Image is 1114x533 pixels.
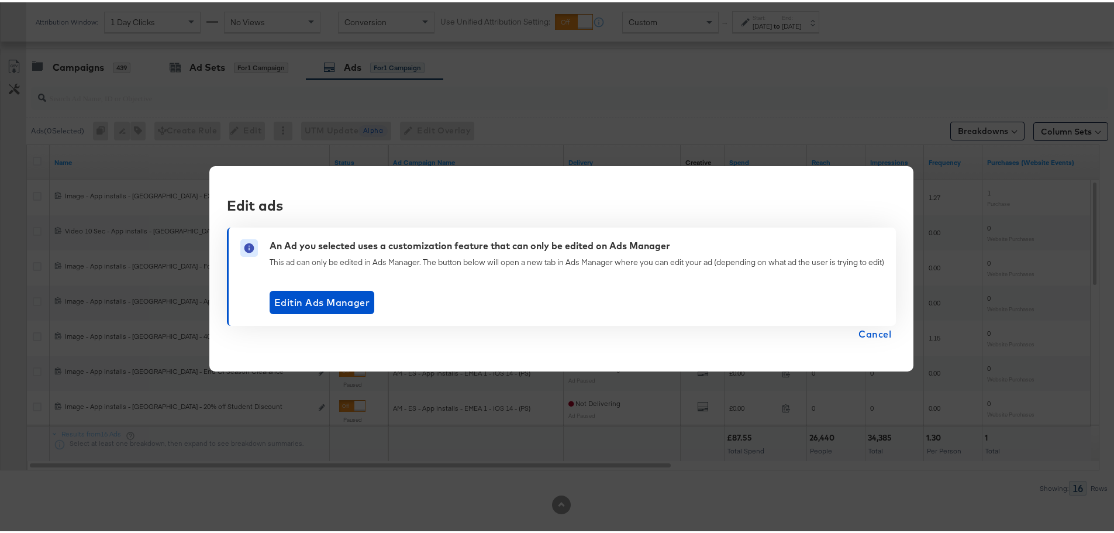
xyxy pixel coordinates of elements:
div: This ad can only be edited in Ads Manager. The button below will open a new tab in Ads Manager wh... [270,255,884,266]
div: An Ad you selected uses a customization feature that can only be edited on Ads Manager [270,237,670,250]
button: Editin Ads Manager [270,288,374,312]
span: Cancel [858,324,891,340]
span: Edit in Ads Manager [274,292,370,308]
div: Edit ads [227,193,887,213]
button: Cancel [854,324,896,340]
